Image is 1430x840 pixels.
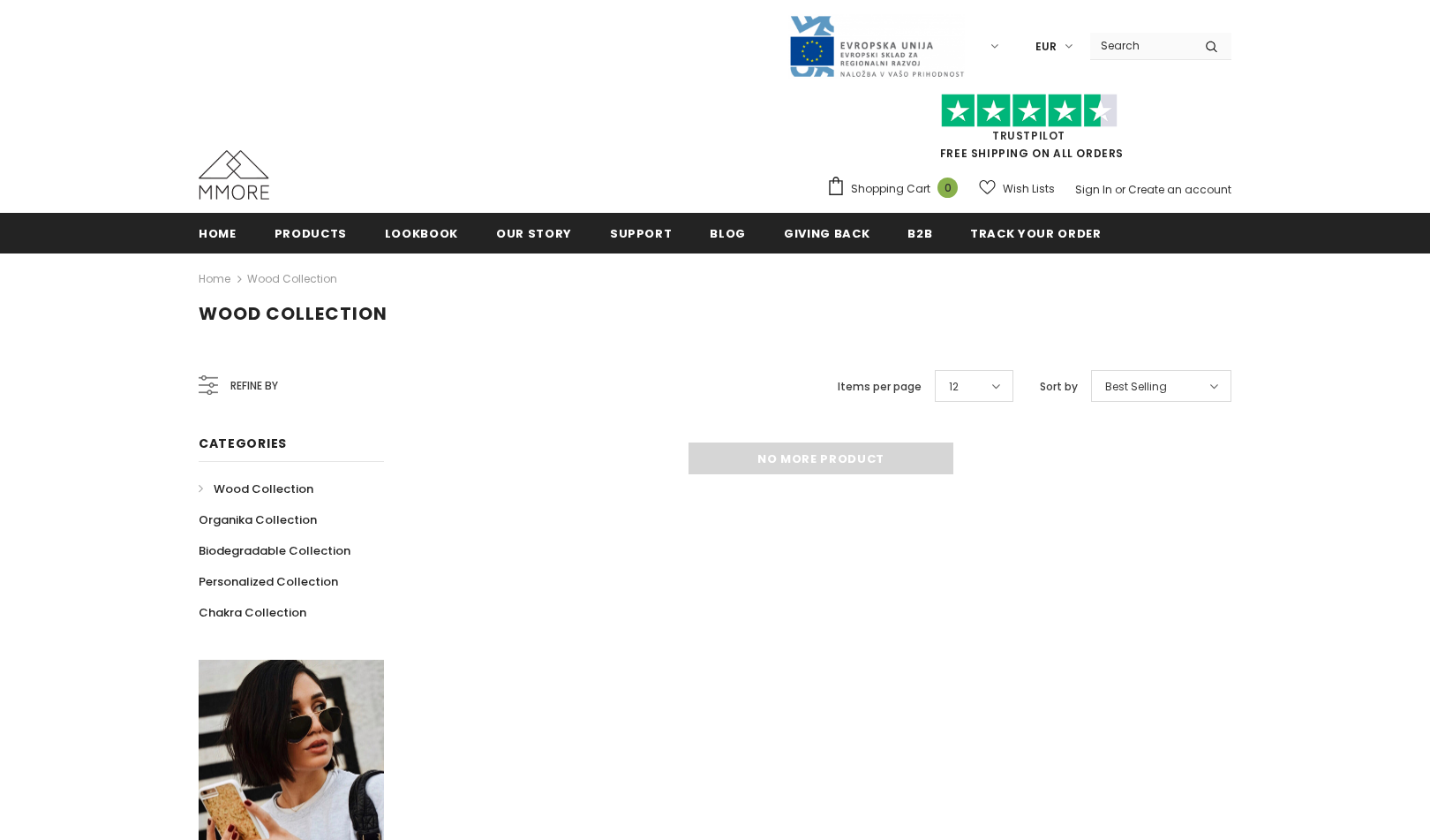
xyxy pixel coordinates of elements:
[199,301,388,326] span: Wood Collection
[992,128,1065,143] a: Trustpilot
[496,213,572,253] a: Our Story
[970,213,1101,253] a: Track your order
[275,225,347,242] span: Products
[199,504,317,535] a: Organika Collection
[230,376,278,396] span: Refine by
[949,378,959,396] span: 12
[199,604,306,621] span: Chakra Collection
[784,225,869,242] span: Giving back
[199,150,269,200] img: MMORE Cases
[610,213,673,253] a: support
[275,213,347,253] a: Products
[826,102,1231,161] span: FREE SHIPPING ON ALL ORDERS
[199,269,230,290] a: Home
[1035,38,1057,56] span: EUR
[851,180,930,198] span: Shopping Cart
[979,173,1055,204] a: Wish Lists
[907,213,932,253] a: B2B
[199,225,237,242] span: Home
[907,225,932,242] span: B2B
[385,213,458,253] a: Lookbook
[199,597,306,628] a: Chakra Collection
[1105,378,1167,396] span: Best Selling
[1040,378,1078,396] label: Sort by
[970,225,1101,242] span: Track your order
[199,511,317,528] span: Organika Collection
[199,542,350,559] span: Biodegradable Collection
[788,14,965,79] img: Javni Razpis
[610,225,673,242] span: support
[199,566,338,597] a: Personalized Collection
[199,535,350,566] a: Biodegradable Collection
[838,378,922,396] label: Items per page
[941,94,1118,128] img: Trust Pilot Stars
[1128,182,1231,197] a: Create an account
[710,225,746,242] span: Blog
[1090,33,1192,58] input: Search Site
[826,176,967,202] a: Shopping Cart 0
[710,213,746,253] a: Blog
[937,178,958,198] span: 0
[1003,180,1055,198] span: Wish Lists
[199,435,287,452] span: Categories
[1115,182,1125,197] span: or
[199,573,338,590] span: Personalized Collection
[199,213,237,253] a: Home
[784,213,869,253] a: Giving back
[385,225,458,242] span: Lookbook
[247,271,337,286] a: Wood Collection
[496,225,572,242] span: Our Story
[214,481,313,497] span: Wood Collection
[1075,182,1112,197] a: Sign In
[199,473,313,504] a: Wood Collection
[788,38,965,53] a: Javni Razpis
